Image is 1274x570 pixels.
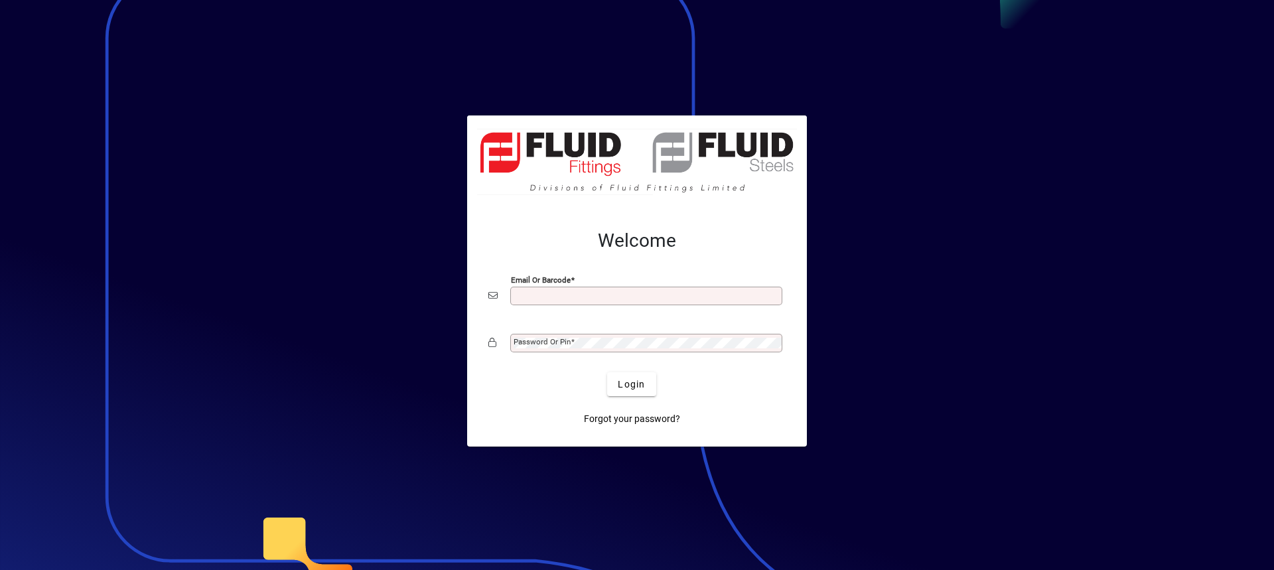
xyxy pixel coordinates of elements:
[514,337,571,346] mat-label: Password or Pin
[584,412,680,426] span: Forgot your password?
[511,275,571,285] mat-label: Email or Barcode
[618,378,645,392] span: Login
[607,372,656,396] button: Login
[488,230,786,252] h2: Welcome
[579,407,685,431] a: Forgot your password?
